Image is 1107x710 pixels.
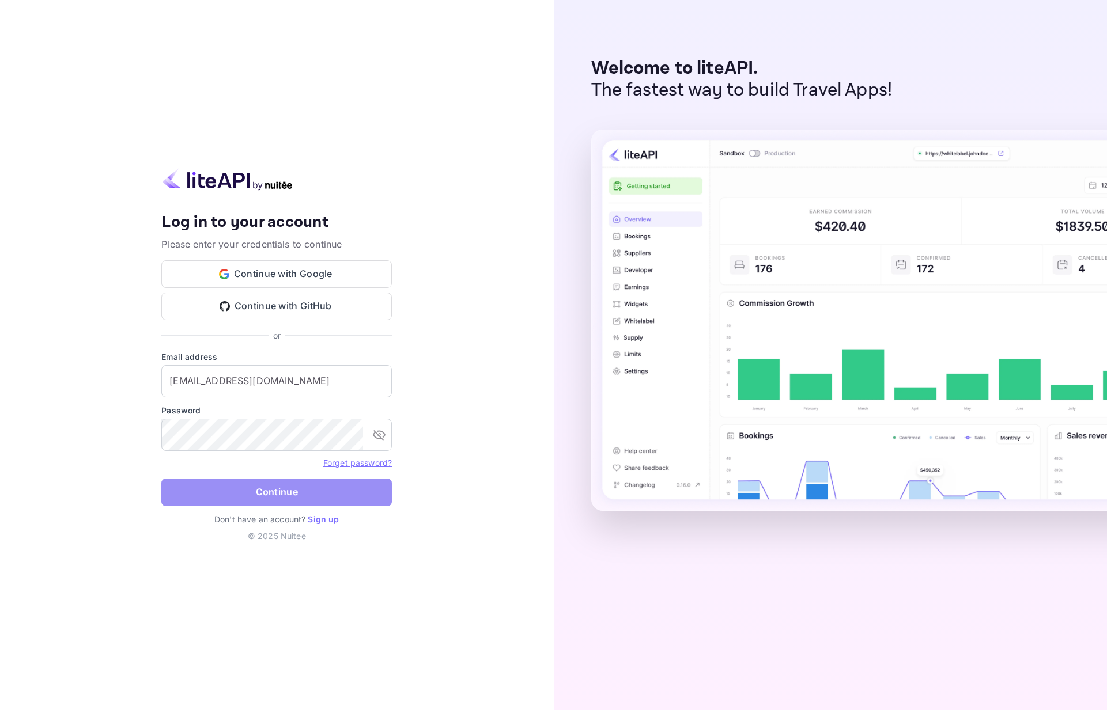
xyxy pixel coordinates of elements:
[591,58,893,79] p: Welcome to liteAPI.
[308,514,339,524] a: Sign up
[161,293,392,320] button: Continue with GitHub
[161,260,392,288] button: Continue with Google
[161,351,392,363] label: Email address
[323,458,392,468] a: Forget password?
[161,168,294,191] img: liteapi
[161,530,392,542] p: © 2025 Nuitee
[161,237,392,251] p: Please enter your credentials to continue
[323,457,392,468] a: Forget password?
[273,329,281,341] p: or
[161,212,392,233] h4: Log in to your account
[161,479,392,506] button: Continue
[591,79,893,101] p: The fastest way to build Travel Apps!
[161,404,392,416] label: Password
[368,423,391,446] button: toggle password visibility
[161,365,392,397] input: Enter your email address
[161,513,392,525] p: Don't have an account?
